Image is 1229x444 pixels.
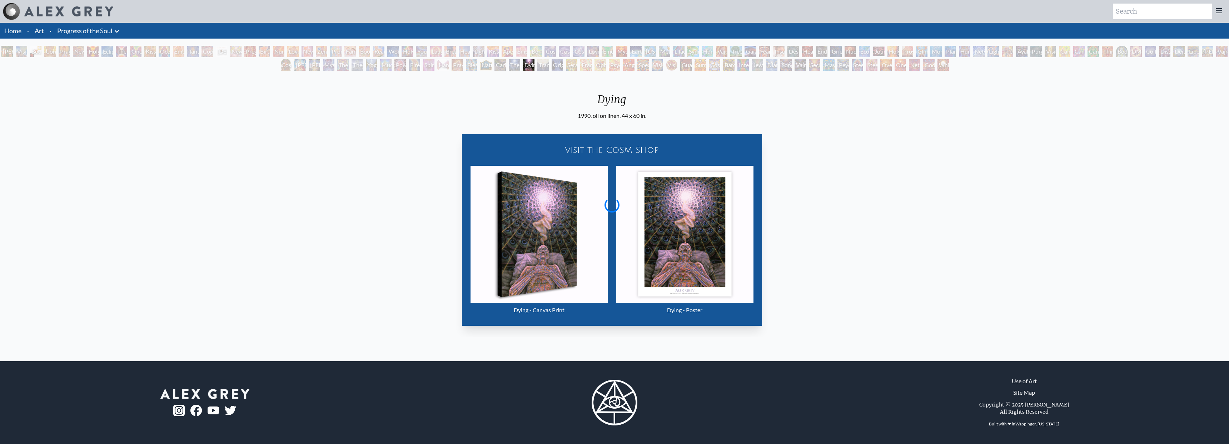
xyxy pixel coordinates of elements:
[623,59,635,71] div: Angel Skin
[537,59,549,71] div: Transfiguration
[452,59,463,71] div: Praying Hands
[323,59,334,71] div: Mystic Eye
[845,46,856,57] div: Nuclear Crucifixion
[709,59,720,71] div: Cosmic Elf
[24,23,32,39] li: ·
[680,59,692,71] div: Guardian of Infinite Vision
[59,46,70,57] div: Praying
[630,46,642,57] div: Earth Energies
[359,46,370,57] div: Boo-boo
[652,59,663,71] div: Vision Crystal
[666,59,677,71] div: Vision [PERSON_NAME]
[1045,46,1056,57] div: Vision Tree
[1059,46,1070,57] div: Cannabis Mudra
[695,59,706,71] div: Sunyata
[30,46,41,57] div: Body, Mind, Spirit
[494,59,506,71] div: Caring
[516,46,527,57] div: Empowerment
[802,46,813,57] div: Headache
[1173,46,1185,57] div: Deities & Demons Drinking from the Milky Pool
[702,46,713,57] div: Humming Bird
[352,59,363,71] div: Theologue
[471,303,608,317] div: Dying - Canvas Print
[287,46,299,57] div: Love Circuit
[673,46,685,57] div: Lilacs
[523,59,534,71] div: Dying
[780,59,792,71] div: Song of Vajra Being
[216,46,227,57] div: [DEMOGRAPHIC_DATA] Embryo
[816,46,827,57] div: Endarkenment
[44,46,56,57] div: Contemplation
[787,46,799,57] div: Despair
[716,46,727,57] div: Vajra Horse
[280,59,292,71] div: Cosmic [DEMOGRAPHIC_DATA]
[887,46,899,57] div: Holy Fire
[823,59,835,71] div: Mayan Being
[423,59,434,71] div: Spirit Animates the Flesh
[330,46,342,57] div: Promise
[471,166,608,317] a: Dying - Canvas Print
[616,46,627,57] div: Mysteriosa 2
[866,59,877,71] div: Steeplehead 2
[973,46,985,57] div: Networks
[587,46,599,57] div: Love is a Cosmic Force
[594,59,606,71] div: Ophanic Eyelash
[487,46,499,57] div: Kiss of the [MEDICAL_DATA]
[1088,46,1099,57] div: Cannabacchus
[530,46,542,57] div: Bond
[471,166,608,303] img: Dying - Canvas Print
[659,46,670,57] div: Metamorphosis
[130,46,141,57] div: One Taste
[466,59,477,71] div: Blessing Hand
[437,59,449,71] div: Hands that See
[273,46,284,57] div: Nursing
[544,46,556,57] div: Cosmic Creativity
[466,139,758,161] a: Visit the CoSM Shop
[923,59,935,71] div: Godself
[573,46,584,57] div: Cosmic Lovers
[795,59,806,71] div: Vajra Being
[730,46,742,57] div: Tree & Person
[745,46,756,57] div: Gaia
[1130,46,1142,57] div: DMT - The Spirit Molecule
[637,59,649,71] div: Spectral Lotus
[837,59,849,71] div: Peyote Being
[930,46,942,57] div: Monochord
[1073,46,1085,57] div: Cannabis Sutra
[230,46,242,57] div: Newborn
[1013,388,1035,397] a: Site Map
[1113,4,1212,19] input: Search
[344,46,356,57] div: Family
[430,46,442,57] div: Laughing Man
[723,59,735,71] div: Bardo Being
[1102,46,1113,57] div: Third Eye Tears of Joy
[57,26,113,36] a: Progress of the Soul
[1002,46,1013,57] div: The Shulgins and their Alchemical Angels
[373,46,384,57] div: Reading
[444,46,456,57] div: Breathing
[509,59,520,71] div: The Soul Finds It's Way
[409,59,420,71] div: Firewalking
[116,46,127,57] div: The Kiss
[580,59,592,71] div: Fractal Eyes
[986,418,1062,430] div: Built with ❤ in
[380,59,392,71] div: Mudra
[578,111,646,120] div: 1990, oil on linen, 44 x 60 in.
[895,59,906,71] div: One
[909,59,920,71] div: Net of Being
[1159,46,1170,57] div: Dissectional Art for Tool's Lateralus CD
[225,406,236,415] img: twitter-logo.png
[552,59,563,71] div: Original Face
[473,46,484,57] div: Lightweaver
[578,93,646,111] div: Dying
[366,59,377,71] div: Yogi & the Möbius Sphere
[687,46,699,57] div: Symbiosis: Gall Wasp & Oak Tree
[759,46,770,57] div: Fear
[566,59,577,71] div: Seraphic Transport Docking on the Third Eye
[502,46,513,57] div: Aperture
[87,46,99,57] div: Holy Grail
[1116,46,1128,57] div: Body/Mind as a Vibratory Field of Energy
[766,59,777,71] div: Diamond Being
[609,59,620,71] div: Psychomicrograph of a Fractal Paisley Cherub Feather Tip
[394,59,406,71] div: Power to the Peaceful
